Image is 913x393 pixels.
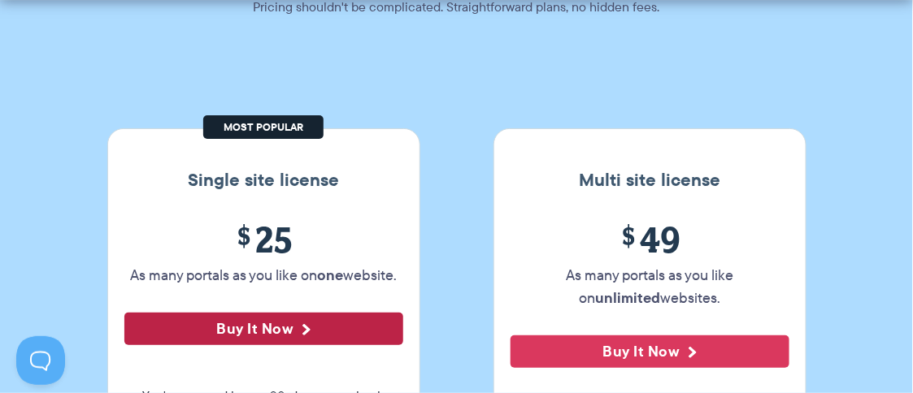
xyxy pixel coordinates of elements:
[511,219,789,260] span: 49
[124,313,403,345] button: Buy It Now
[511,264,789,309] p: As many portals as you like on websites.
[124,170,403,191] h3: Single site license
[124,264,403,287] p: As many portals as you like on website.
[511,170,789,191] h3: Multi site license
[124,219,403,260] span: 25
[317,264,343,286] strong: one
[16,336,65,385] iframe: Toggle Customer Support
[595,287,660,309] strong: unlimited
[511,335,789,368] button: Buy It Now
